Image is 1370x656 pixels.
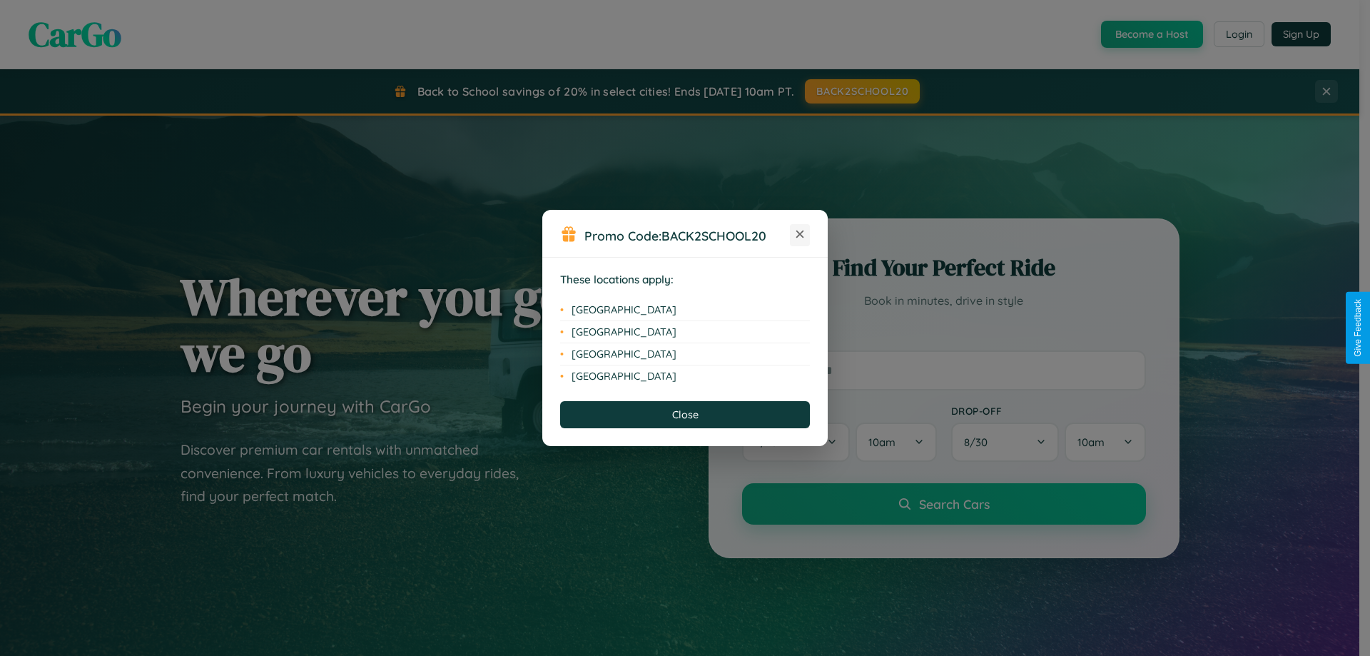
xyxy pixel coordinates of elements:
strong: These locations apply: [560,273,674,286]
b: BACK2SCHOOL20 [661,228,766,243]
li: [GEOGRAPHIC_DATA] [560,299,810,321]
li: [GEOGRAPHIC_DATA] [560,343,810,365]
li: [GEOGRAPHIC_DATA] [560,365,810,387]
button: Close [560,401,810,428]
li: [GEOGRAPHIC_DATA] [560,321,810,343]
h3: Promo Code: [584,228,790,243]
div: Give Feedback [1353,299,1363,357]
